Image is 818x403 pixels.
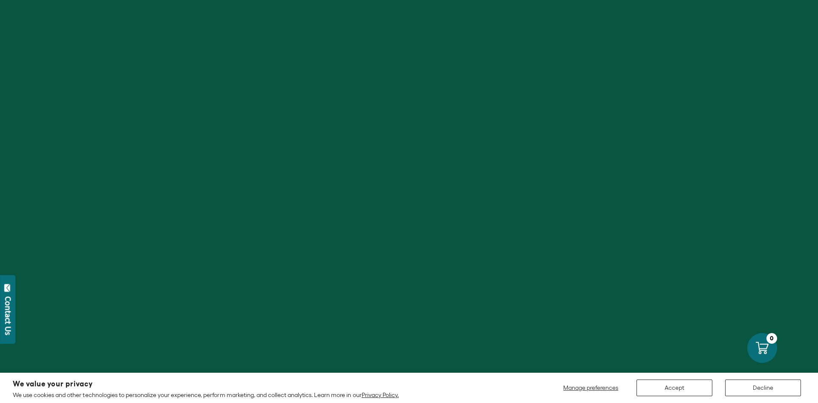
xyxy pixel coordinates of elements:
[13,391,399,399] p: We use cookies and other technologies to personalize your experience, perform marketing, and coll...
[563,384,618,391] span: Manage preferences
[362,391,399,398] a: Privacy Policy.
[558,380,624,396] button: Manage preferences
[637,380,712,396] button: Accept
[4,296,12,335] div: Contact Us
[13,380,399,388] h2: We value your privacy
[725,380,801,396] button: Decline
[766,333,777,344] div: 0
